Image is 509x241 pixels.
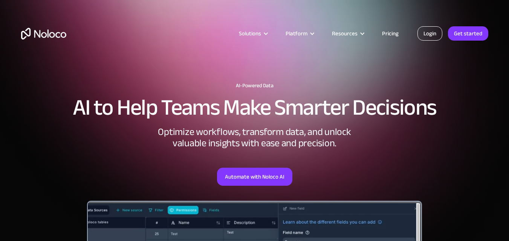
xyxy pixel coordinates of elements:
[142,126,368,149] div: Optimize workflows, transform data, and unlock valuable insights with ease and precision.
[21,83,488,89] h1: AI-Powered Data
[332,29,358,38] div: Resources
[276,29,323,38] div: Platform
[21,96,488,119] h2: AI to Help Teams Make Smarter Decisions
[239,29,261,38] div: Solutions
[448,26,488,41] a: Get started
[417,26,442,41] a: Login
[217,168,292,186] a: Automate with Noloco AI
[229,29,276,38] div: Solutions
[373,29,408,38] a: Pricing
[286,29,307,38] div: Platform
[323,29,373,38] div: Resources
[21,28,66,39] a: home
